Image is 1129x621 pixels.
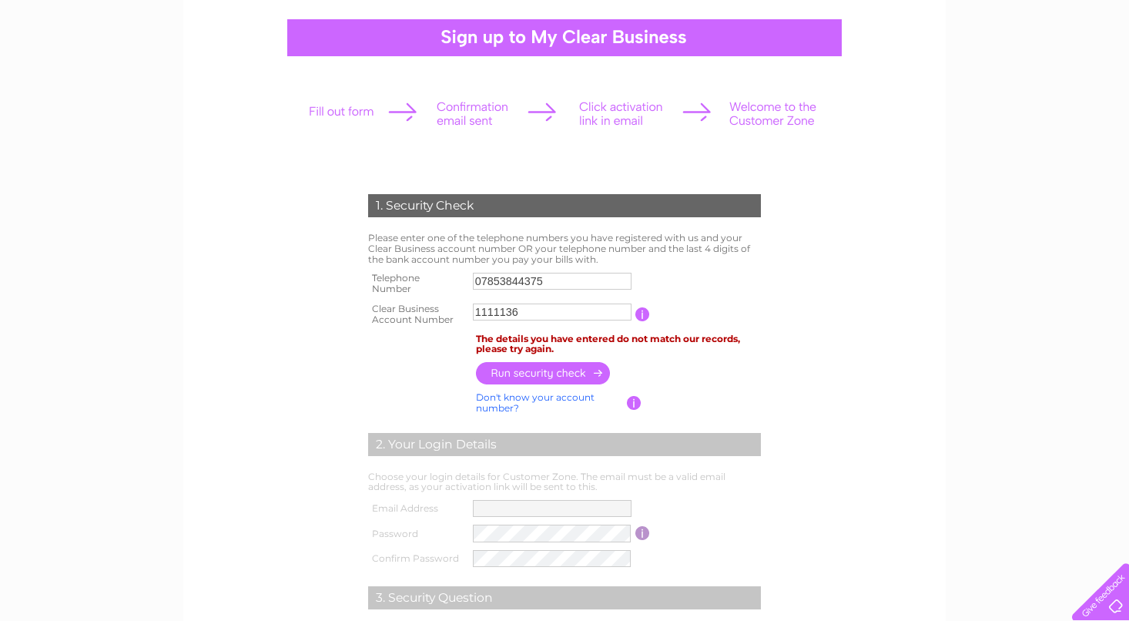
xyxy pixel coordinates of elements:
[202,8,930,75] div: Clear Business is a trading name of Verastar Limited (registered in [GEOGRAPHIC_DATA] No. 3667643...
[1082,65,1120,77] a: Contact
[995,65,1041,77] a: Telecoms
[364,496,469,521] th: Email Address
[839,8,945,27] a: 0333 014 3131
[364,521,469,545] th: Password
[364,229,765,268] td: Please enter one of the telephone numbers you have registered with us and your Clear Business acc...
[635,307,650,321] input: Information
[1050,65,1073,77] a: Blog
[476,391,595,414] a: Don't know your account number?
[364,468,765,497] td: Choose your login details for Customer Zone. The email must be a valid email address, as your act...
[913,65,943,77] a: Water
[368,194,761,217] div: 1. Security Check
[952,65,986,77] a: Energy
[364,268,469,299] th: Telephone Number
[368,433,761,456] div: 2. Your Login Details
[472,330,765,359] td: The details you have entered do not match our records, please try again.
[627,396,642,410] input: Information
[635,526,650,540] input: Information
[364,299,469,330] th: Clear Business Account Number
[368,586,761,609] div: 3. Security Question
[39,40,118,87] img: logo.png
[364,546,469,571] th: Confirm Password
